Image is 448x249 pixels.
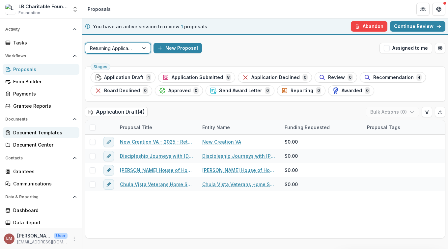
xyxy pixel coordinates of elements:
[3,76,79,87] a: Form Builder
[13,219,74,226] div: Data Report
[206,85,274,96] button: Send Award Letter0
[54,233,68,239] p: User
[116,120,198,134] div: Proposal Title
[146,74,151,81] span: 4
[315,72,357,83] button: Review0
[291,88,313,94] span: Reporting
[103,165,114,176] button: edit
[3,64,79,75] a: Proposals
[3,88,79,99] a: Payments
[18,3,68,10] div: LB Charitable Foundation
[277,85,325,96] button: Reporting0
[342,88,362,94] span: Awarded
[116,124,156,131] div: Proposal Title
[18,10,40,16] span: Foundation
[316,87,321,94] span: 0
[104,88,140,94] span: Board Declined
[13,66,74,73] div: Proposals
[435,107,445,117] button: Export table data
[328,85,374,96] button: Awarded0
[181,24,183,29] span: 1
[3,51,79,61] button: Open Workflows
[3,178,79,189] a: Communications
[158,72,235,83] button: Application Submitted8
[416,74,422,81] span: 4
[103,151,114,161] button: edit
[328,75,345,80] span: Review
[120,138,194,145] a: New Creation VA - 2025 - Returning Grantee Application Form
[13,180,74,187] div: Communications
[285,138,298,145] span: $0.00
[202,167,277,174] a: [PERSON_NAME] House of Hope [US_STATE]
[13,168,74,175] div: Grantees
[390,21,445,32] a: Continue Review
[285,181,298,188] span: $0.00
[251,75,300,80] span: Application Declined
[363,120,445,134] div: Proposal Tags
[13,207,74,214] div: Dashboard
[3,217,79,228] a: Data Report
[143,87,148,94] span: 0
[3,37,79,48] a: Tasks
[416,3,430,16] button: Partners
[3,100,79,111] a: Grantee Reports
[88,6,111,13] div: Proposals
[5,156,70,160] span: Contacts
[5,195,70,199] span: Data & Reporting
[3,139,79,150] a: Document Center
[5,4,16,14] img: LB Charitable Foundation
[85,4,113,14] nav: breadcrumb
[85,107,148,117] h2: Application Draft ( 4 )
[93,23,207,30] p: You have an active session to review proposals
[198,120,281,134] div: Entity Name
[13,141,74,148] div: Document Center
[285,167,298,174] span: $0.00
[5,27,70,32] span: Activity
[3,166,79,177] a: Grantees
[281,124,334,131] div: Funding Requested
[219,88,262,94] span: Send Award Letter
[281,120,363,134] div: Funding Requested
[3,192,79,202] button: Open Data & Reporting
[13,129,74,136] div: Document Templates
[435,43,445,53] button: Open table manager
[226,74,231,81] span: 8
[13,90,74,97] div: Payments
[193,87,199,94] span: 0
[13,78,74,85] div: Form Builder
[70,235,78,243] button: More
[3,24,79,35] button: Open Activity
[373,75,414,80] span: Recommendation
[366,107,419,117] button: Bulk Actions (0)
[202,152,277,159] a: Discipleship Journeys with [PERSON_NAME]
[202,138,241,145] a: New Creation VA
[285,152,298,159] span: $0.00
[103,179,114,190] button: edit
[94,65,107,69] span: Stages
[202,181,277,188] a: Chula Vista Veterans Home Support Foundation
[6,236,12,241] div: Loida Mendoza
[120,181,194,188] a: Chula Vista Veterans Home Support Foundation - 2025 - Returning Grantee Application Form
[155,85,203,96] button: Approved0
[3,205,79,216] a: Dashboard
[168,88,191,94] span: Approved
[13,102,74,109] div: Grantee Reports
[104,75,143,80] span: Application Draft
[172,75,223,80] span: Application Submitted
[422,107,432,117] button: Edit table settings
[103,137,114,147] button: edit
[17,239,68,245] p: [EMAIL_ADDRESS][DOMAIN_NAME]
[17,232,51,239] p: [PERSON_NAME]
[379,43,432,53] button: Assigned to me
[91,85,152,96] button: Board Declined0
[198,124,234,131] div: Entity Name
[91,72,155,83] button: Application Draft4
[120,167,194,174] a: [PERSON_NAME] House of Hope [US_STATE] - 2025 - Returning Grantee Application Form
[13,39,74,46] div: Tasks
[3,114,79,124] button: Open Documents
[70,3,80,16] button: Open entity switcher
[363,124,404,131] div: Proposal Tags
